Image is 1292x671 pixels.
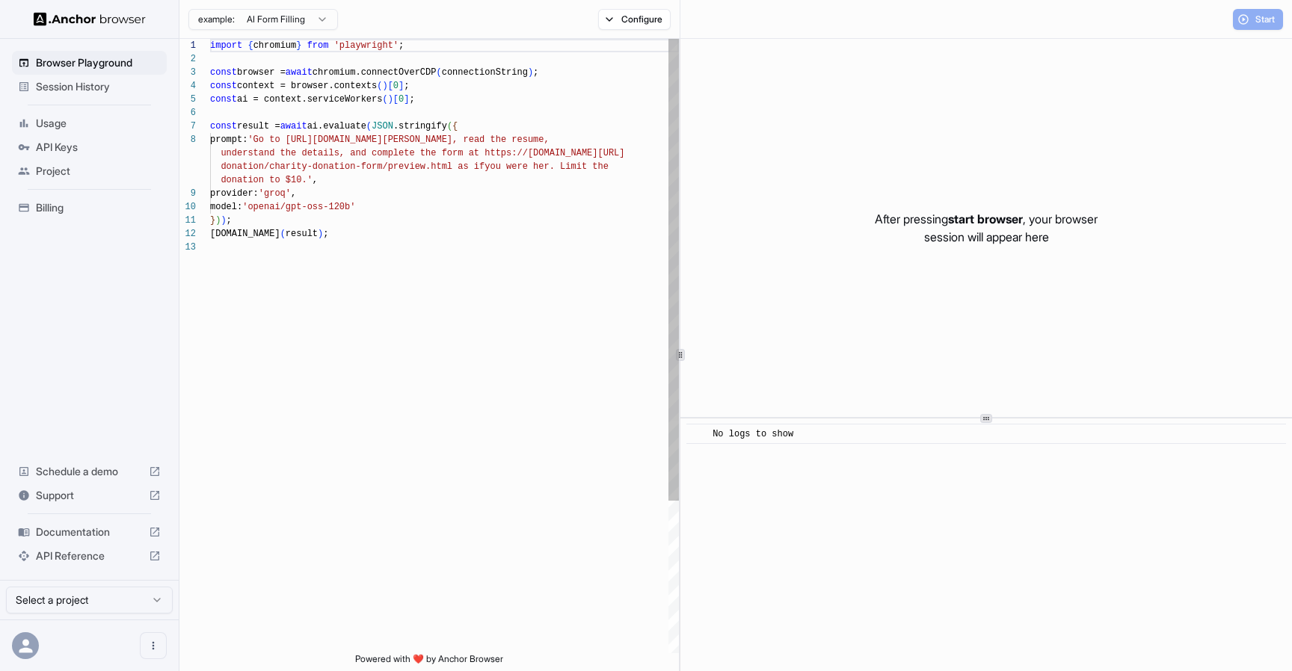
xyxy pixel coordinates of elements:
[36,116,161,131] span: Usage
[447,121,452,132] span: (
[210,215,215,226] span: }
[179,66,196,79] div: 3
[388,94,393,105] span: )
[533,67,538,78] span: ;
[179,106,196,120] div: 6
[382,94,387,105] span: (
[12,196,167,220] div: Billing
[12,483,167,507] div: Support
[179,79,196,93] div: 4
[12,111,167,135] div: Usage
[313,175,318,185] span: ,
[179,241,196,254] div: 13
[286,229,318,239] span: result
[210,134,247,145] span: prompt:
[12,460,167,483] div: Schedule a demo
[210,40,242,51] span: import
[382,81,387,91] span: )
[179,133,196,146] div: 8
[12,544,167,568] div: API Reference
[485,161,609,172] span: you were her. Limit the
[210,67,237,78] span: const
[179,93,196,106] div: 5
[179,52,196,66] div: 2
[388,81,393,91] span: [
[210,229,280,239] span: [DOMAIN_NAME]
[34,12,146,26] img: Anchor Logo
[210,188,259,199] span: provider:
[259,188,291,199] span: 'groq'
[36,55,161,70] span: Browser Playground
[237,67,286,78] span: browser =
[210,81,237,91] span: const
[36,488,143,503] span: Support
[313,67,437,78] span: chromium.connectOverCDP
[280,229,286,239] span: (
[280,121,307,132] span: await
[198,13,235,25] span: example:
[713,429,793,439] span: No logs to show
[12,75,167,99] div: Session History
[12,51,167,75] div: Browser Playground
[372,121,393,132] span: JSON
[140,632,167,659] button: Open menu
[291,188,296,199] span: ,
[253,40,297,51] span: chromium
[36,164,161,179] span: Project
[247,134,473,145] span: 'Go to [URL][DOMAIN_NAME][PERSON_NAME], re
[242,202,355,212] span: 'openai/gpt-oss-120b'
[221,161,485,172] span: donation/charity-donation-form/preview.html as if
[237,94,382,105] span: ai = context.serviceWorkers
[237,121,280,132] span: result =
[409,94,414,105] span: ;
[318,229,323,239] span: )
[490,148,624,158] span: ttps://[DOMAIN_NAME][URL]
[694,427,701,442] span: ​
[210,202,242,212] span: model:
[355,653,503,671] span: Powered with ❤️ by Anchor Browser
[399,81,404,91] span: ]
[36,525,143,539] span: Documentation
[179,120,196,133] div: 7
[36,200,161,215] span: Billing
[399,40,404,51] span: ;
[875,210,1098,246] p: After pressing , your browser session will appear here
[948,211,1023,226] span: start browser
[247,40,253,51] span: {
[237,81,377,91] span: context = browser.contexts
[36,464,143,479] span: Schedule a demo
[307,40,329,51] span: from
[12,159,167,183] div: Project
[323,229,328,239] span: ;
[227,215,232,226] span: ;
[179,39,196,52] div: 1
[393,94,399,105] span: [
[179,200,196,214] div: 10
[307,121,366,132] span: ai.evaluate
[221,215,226,226] span: )
[334,40,399,51] span: 'playwright'
[598,9,671,30] button: Configure
[179,214,196,227] div: 11
[474,134,550,145] span: ad the resume,
[404,81,409,91] span: ;
[436,67,441,78] span: (
[179,187,196,200] div: 9
[210,94,237,105] span: const
[399,94,404,105] span: 0
[36,140,161,155] span: API Keys
[366,121,372,132] span: (
[221,148,490,158] span: understand the details, and complete the form at h
[12,135,167,159] div: API Keys
[393,81,399,91] span: 0
[36,548,143,563] span: API Reference
[528,67,533,78] span: )
[12,520,167,544] div: Documentation
[296,40,301,51] span: }
[404,94,409,105] span: ]
[210,121,237,132] span: const
[393,121,447,132] span: .stringify
[221,175,312,185] span: donation to $10.'
[179,227,196,241] div: 12
[442,67,528,78] span: connectionString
